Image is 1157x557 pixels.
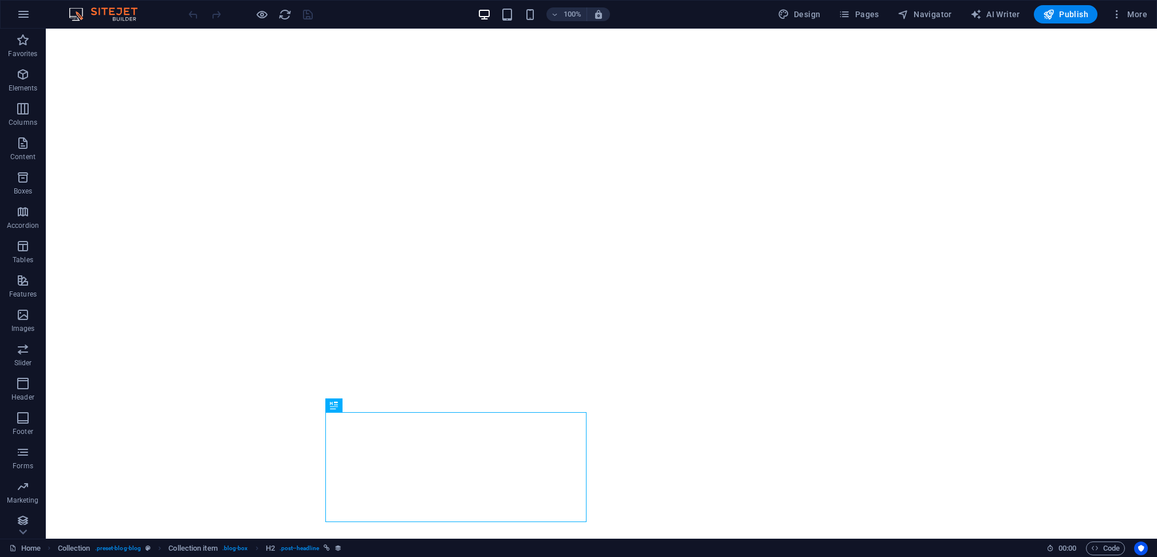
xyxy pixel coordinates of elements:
[278,8,292,21] i: Reload page
[255,7,269,21] button: Click here to leave preview mode and continue editing
[324,545,330,551] i: This element is linked
[1058,542,1076,555] span: 00 00
[898,9,952,20] span: Navigator
[334,544,342,552] i: This element is bound to a collection
[9,118,37,127] p: Columns
[1046,542,1077,555] h6: Session time
[11,324,35,333] p: Images
[58,542,343,555] nav: breadcrumb
[266,542,275,555] span: Click to select. Double-click to edit
[1067,544,1068,552] span: :
[1043,9,1088,20] span: Publish
[593,9,604,19] i: On resize automatically adjust zoom level to fit chosen device.
[893,5,957,23] button: Navigator
[839,9,879,20] span: Pages
[145,545,151,551] i: This element is a customizable preset
[10,152,36,161] p: Content
[14,358,32,368] p: Slider
[168,542,217,555] span: Click to select. Double-click to edit
[1134,542,1148,555] button: Usercentrics
[564,7,582,21] h6: 100%
[13,427,33,436] p: Footer
[966,5,1025,23] button: AI Writer
[1111,9,1147,20] span: More
[95,542,141,555] span: . preset-blog-blog
[834,5,883,23] button: Pages
[278,7,292,21] button: reload
[9,290,37,299] p: Features
[8,49,37,58] p: Favorites
[280,542,319,555] span: . post--headline
[773,5,825,23] button: Design
[773,5,825,23] div: Design (Ctrl+Alt+Y)
[9,542,41,555] a: Click to cancel selection. Double-click to open Pages
[546,7,587,21] button: 100%
[1091,542,1120,555] span: Code
[970,9,1020,20] span: AI Writer
[7,221,39,230] p: Accordion
[1086,542,1125,555] button: Code
[9,84,38,93] p: Elements
[13,255,33,264] p: Tables
[13,461,33,471] p: Forms
[778,9,821,20] span: Design
[58,542,90,555] span: Click to select. Double-click to edit
[1107,5,1152,23] button: More
[1034,5,1097,23] button: Publish
[11,393,34,402] p: Header
[66,7,152,21] img: Editor Logo
[7,496,38,505] p: Marketing
[14,187,33,196] p: Boxes
[222,542,248,555] span: . blog-box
